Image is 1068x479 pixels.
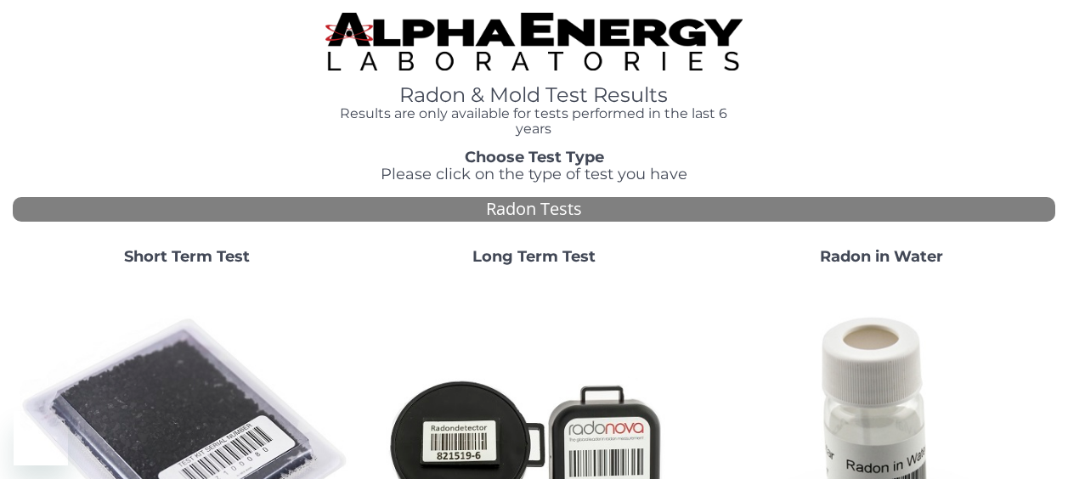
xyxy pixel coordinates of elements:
h1: Radon & Mold Test Results [325,84,743,106]
strong: Radon in Water [820,247,943,266]
h4: Results are only available for tests performed in the last 6 years [325,106,743,136]
strong: Long Term Test [472,247,596,266]
img: TightCrop.jpg [325,13,743,70]
div: Radon Tests [13,197,1055,222]
span: Please click on the type of test you have [381,165,687,183]
strong: Choose Test Type [465,148,604,166]
iframe: Button to launch messaging window [14,411,68,465]
strong: Short Term Test [124,247,250,266]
